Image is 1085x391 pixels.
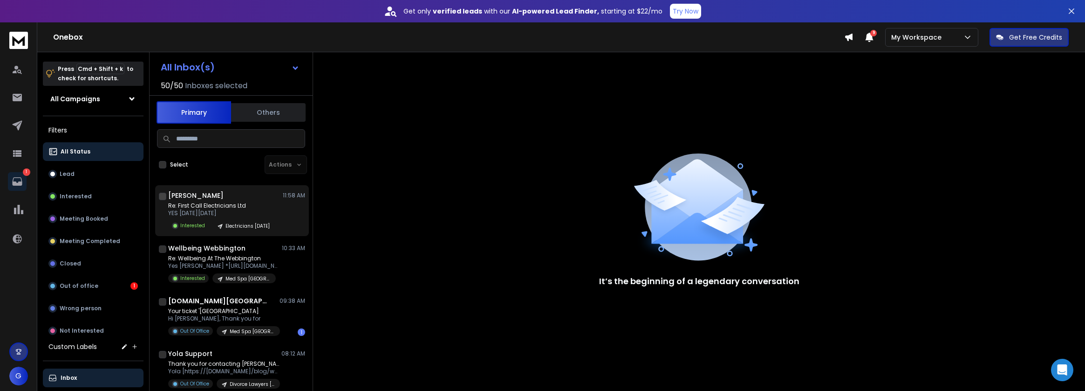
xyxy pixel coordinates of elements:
button: Out of office1 [43,277,143,295]
h3: Custom Labels [48,342,97,351]
p: Press to check for shortcuts. [58,64,133,83]
p: 10:33 AM [282,244,305,252]
button: All Status [43,142,143,161]
p: Get only with our starting at $22/mo [403,7,662,16]
p: Re: Wellbeing At The Webbington [168,255,280,262]
button: All Inbox(s) [153,58,307,77]
h3: Inboxes selected [185,80,247,91]
div: 1 [130,282,138,290]
button: Lead [43,165,143,183]
p: Out of office [60,282,98,290]
button: Interested [43,187,143,206]
p: Interested [180,222,205,229]
h1: [PERSON_NAME] [168,191,224,200]
p: YES [DATE][DATE] [168,209,275,217]
p: Try Now [673,7,698,16]
button: Meeting Completed [43,232,143,251]
p: Med Spa [GEOGRAPHIC_DATA] [230,328,274,335]
button: Primary [157,101,231,124]
span: 9 [870,30,877,36]
p: Yola [https://[DOMAIN_NAME]/blog/wp-content/uploads/2019/08/12141231/yola_logo.png]https://[DOMAI... [168,368,280,375]
p: Not Interested [60,327,104,335]
p: Lead [60,170,75,178]
p: Divorce Lawyers [DATE] [230,381,274,388]
p: Re: First Call Electricians Ltd [168,202,275,209]
img: logo [9,32,28,49]
p: Hi [PERSON_NAME], Thank you for [168,315,280,322]
div: 1 [298,328,305,336]
p: Yes [PERSON_NAME] *[URL][DOMAIN_NAME] * [168,262,280,270]
h1: All Inbox(s) [161,63,215,72]
p: 08:12 AM [281,350,305,357]
button: Get Free Credits [989,28,1069,47]
p: It’s the beginning of a legendary conversation [599,275,799,288]
h1: Yola Support [168,349,212,358]
div: Open Intercom Messenger [1051,359,1073,381]
h1: Onebox [53,32,844,43]
button: Not Interested [43,321,143,340]
p: All Status [61,148,90,155]
p: Electricians [DATE] [225,223,270,230]
p: Wrong person [60,305,102,312]
label: Select [170,161,188,168]
p: Closed [60,260,81,267]
button: All Campaigns [43,90,143,108]
button: G [9,367,28,385]
p: Your ticket '[GEOGRAPHIC_DATA] [168,307,280,315]
strong: AI-powered Lead Finder, [512,7,599,16]
p: Thank you for contacting [PERSON_NAME]! [168,360,280,368]
p: Out Of Office [180,328,209,335]
button: Wrong person [43,299,143,318]
p: Meeting Completed [60,237,120,245]
p: Inbox [61,374,77,382]
p: Med Spa [GEOGRAPHIC_DATA] [225,275,270,282]
p: 1 [23,168,30,176]
span: Cmd + Shift + k [76,63,124,74]
p: Meeting Booked [60,215,108,223]
button: Meeting Booked [43,209,143,228]
button: Try Now [670,4,701,19]
p: Interested [180,275,205,282]
p: 11:58 AM [283,192,305,199]
span: 50 / 50 [161,80,183,91]
button: Inbox [43,369,143,387]
p: My Workspace [891,33,945,42]
h3: Filters [43,124,143,137]
strong: verified leads [433,7,482,16]
h1: Wellbeing Webbington [168,244,246,253]
p: 09:38 AM [280,297,305,305]
button: Others [231,102,306,123]
p: Interested [60,193,92,200]
a: 1 [8,172,27,191]
button: Closed [43,254,143,273]
h1: All Campaigns [50,94,100,104]
h1: [DOMAIN_NAME][GEOGRAPHIC_DATA] [168,296,271,306]
p: Get Free Credits [1009,33,1062,42]
p: Out Of Office [180,380,209,387]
